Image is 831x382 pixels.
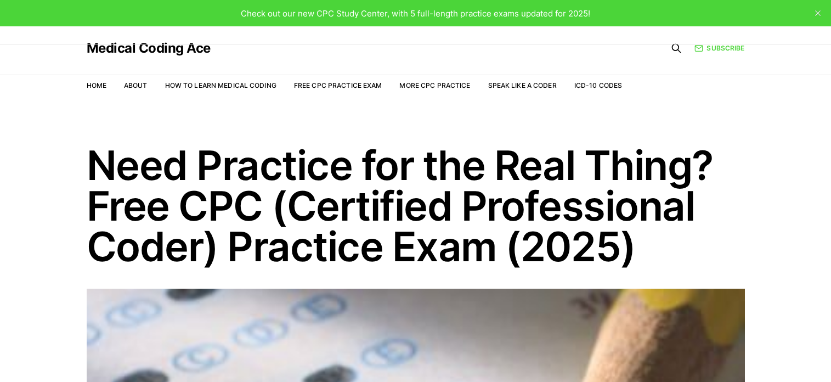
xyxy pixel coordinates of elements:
a: About [124,81,148,89]
a: Medical Coding Ace [87,42,211,55]
h1: Need Practice for the Real Thing? Free CPC (Certified Professional Coder) Practice Exam (2025) [87,145,745,267]
a: How to Learn Medical Coding [165,81,276,89]
a: Speak Like a Coder [488,81,557,89]
a: Home [87,81,106,89]
span: Check out our new CPC Study Center, with 5 full-length practice exams updated for 2025! [241,8,590,19]
iframe: portal-trigger [652,328,831,382]
a: Subscribe [694,43,744,53]
a: ICD-10 Codes [574,81,622,89]
button: close [809,4,827,22]
a: More CPC Practice [399,81,470,89]
a: Free CPC Practice Exam [294,81,382,89]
